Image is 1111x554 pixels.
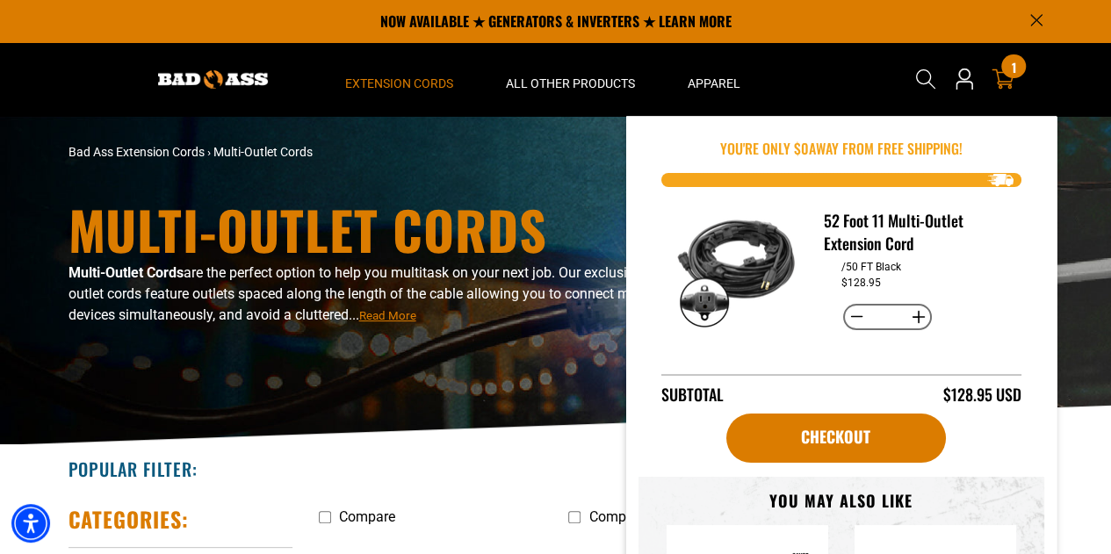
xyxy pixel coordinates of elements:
[345,76,453,91] span: Extension Cords
[69,143,710,162] nav: breadcrumbs
[824,209,1007,255] h3: 52 Foot 11 Multi-Outlet Extension Cord
[69,145,205,159] a: Bad Ass Extension Cords
[870,302,905,332] input: Quantity for 52 Foot 11 Multi-Outlet Extension Cord
[69,203,710,255] h1: Multi-Outlet Cords
[661,138,1021,159] p: You're Only $ away from free shipping!
[726,414,946,463] a: cart
[69,457,198,480] h2: Popular Filter:
[661,383,724,407] div: Subtotal
[588,508,645,525] span: Compare
[661,42,767,116] summary: Apparel
[943,383,1021,407] div: $128.95 USD
[841,277,881,289] dd: $128.95
[69,264,184,281] b: Multi-Outlet Cords
[69,506,190,533] h2: Categories:
[950,42,978,116] a: Open this option
[675,208,798,332] img: black
[319,42,480,116] summary: Extension Cords
[158,70,268,89] img: Bad Ass Extension Cords
[213,145,313,159] span: Multi-Outlet Cords
[1011,61,1015,74] span: 1
[688,76,740,91] span: Apparel
[11,504,50,543] div: Accessibility Menu
[801,138,809,159] span: 0
[207,145,211,159] span: ›
[69,264,680,323] span: are the perfect option to help you multitask on your next job. Our exclusive multi-outlet cords f...
[667,491,1016,511] h3: You may also like
[359,309,416,322] span: Read More
[912,65,940,93] summary: Search
[506,76,635,91] span: All Other Products
[841,261,901,273] dd: /50 FT Black
[480,42,661,116] summary: All Other Products
[339,508,395,525] span: Compare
